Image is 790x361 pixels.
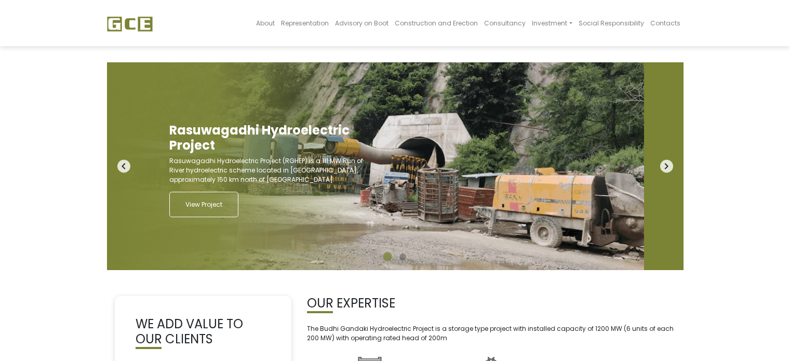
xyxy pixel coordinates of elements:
a: Advisory on Boot [332,3,392,43]
p: Rasuwagadhi Hydroelectric Project (RGHEP) is a 111 MW Run of River hydroelectric scheme located i... [169,156,367,184]
button: 1 of 2 [382,252,393,262]
span: Investment [532,19,567,28]
a: Social Responsibility [575,3,647,43]
a: Construction and Erection [392,3,481,43]
span: Representation [281,19,329,28]
span: Construction and Erection [395,19,478,28]
h2: Rasuwagadhi Hydroelectric Project [169,123,367,153]
button: 2 of 2 [398,252,408,262]
a: Investment [529,3,575,43]
span: Social Responsibility [579,19,644,28]
a: Representation [278,3,332,43]
span: Contacts [650,19,680,28]
p: The Budhi Gandaki Hydroelectric Project is a storage type project with installed capacity of 1200... [307,324,676,343]
img: GCE Group [107,16,153,32]
span: Consultancy [484,19,526,28]
a: About [253,3,278,43]
h2: WE ADD VALUE TO OUR CLIENTS [136,317,271,347]
span: About [256,19,275,28]
i: navigate_before [117,160,130,173]
span: Advisory on Boot [335,19,389,28]
a: View Project [169,192,238,217]
i: navigate_next [660,160,673,173]
a: Contacts [647,3,684,43]
a: Consultancy [481,3,529,43]
h2: OUR EXPERTISE [307,296,676,311]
